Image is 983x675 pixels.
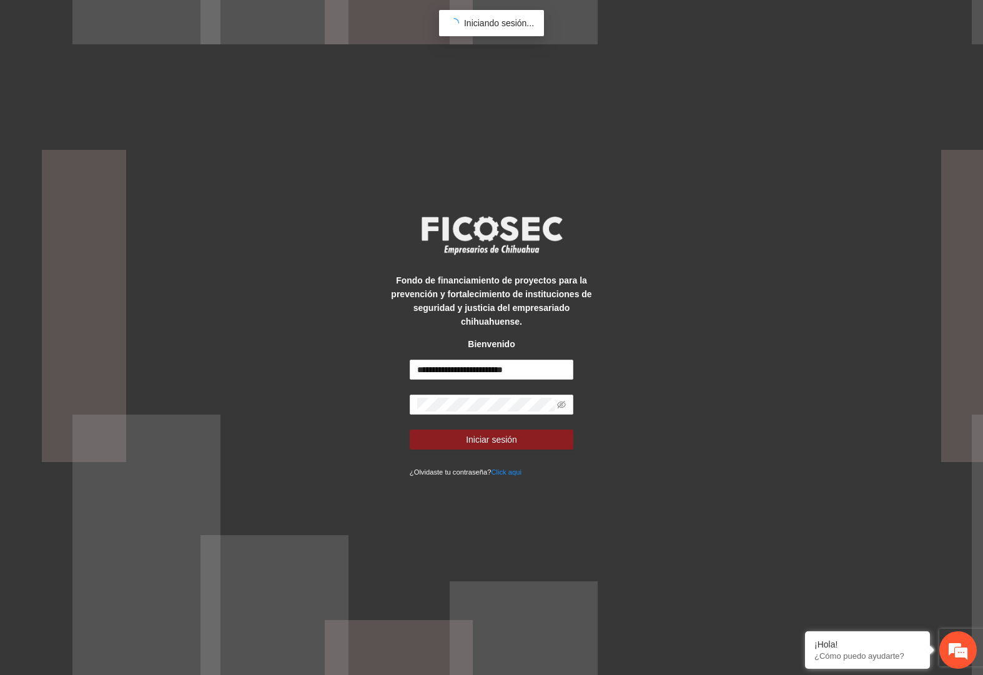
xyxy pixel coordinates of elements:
[391,275,591,327] strong: Fondo de financiamiento de proyectos para la prevención y fortalecimiento de instituciones de seg...
[491,468,521,476] a: Click aqui
[466,433,517,446] span: Iniciar sesión
[814,639,921,649] div: ¡Hola!
[410,430,573,450] button: Iniciar sesión
[464,18,534,28] span: Iniciando sesión...
[468,339,515,349] strong: Bienvenido
[557,400,566,409] span: eye-invisible
[449,18,459,28] span: loading
[410,468,521,476] small: ¿Olvidaste tu contraseña?
[814,651,921,661] p: ¿Cómo puedo ayudarte?
[413,212,570,259] img: logo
